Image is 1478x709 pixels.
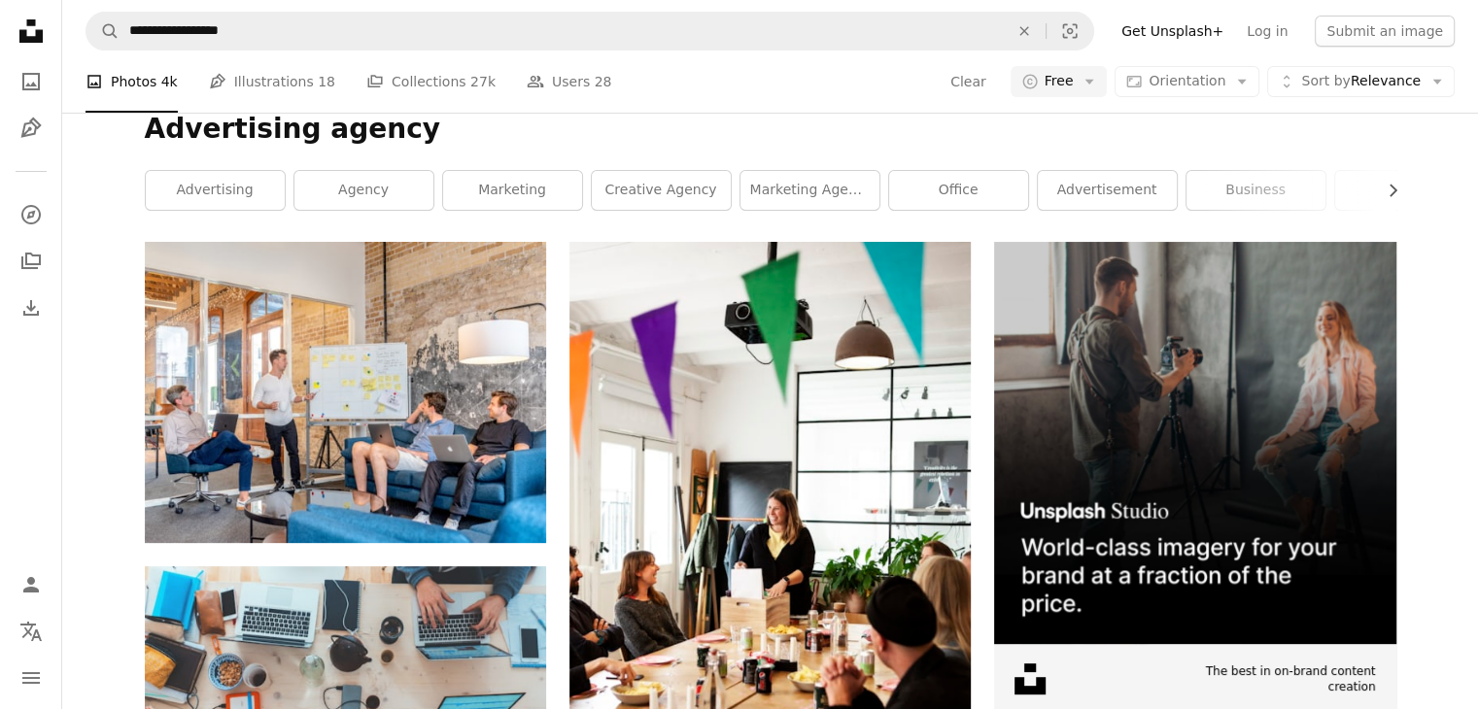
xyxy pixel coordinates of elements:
span: Relevance [1301,72,1421,91]
a: people sitting down near table with assorted laptop computers [145,691,546,708]
a: person [1335,171,1474,210]
span: 18 [318,71,335,92]
a: Home — Unsplash [12,12,51,54]
button: Submit an image [1315,16,1455,47]
a: people in sitting in front of rectangular wooden table [569,534,971,552]
a: marketing agency [740,171,879,210]
button: Visual search [1047,13,1093,50]
img: file-1631678316303-ed18b8b5cb9cimage [1014,663,1046,694]
img: file-1715651741414-859baba4300dimage [994,242,1395,643]
img: three men sitting while using laptops and watching man beside whiteboard [145,242,546,543]
span: Orientation [1149,73,1225,88]
a: Log in / Sign up [12,565,51,604]
button: Sort byRelevance [1267,66,1455,97]
a: Log in [1235,16,1299,47]
a: business [1186,171,1325,210]
a: Get Unsplash+ [1110,16,1235,47]
form: Find visuals sitewide [86,12,1094,51]
h1: Advertising agency [145,112,1396,147]
button: Clear [1003,13,1046,50]
button: Free [1011,66,1108,97]
a: advertisement [1038,171,1177,210]
button: Clear [949,66,987,97]
button: Menu [12,658,51,697]
button: Search Unsplash [86,13,120,50]
a: office [889,171,1028,210]
span: Sort by [1301,73,1350,88]
span: Free [1045,72,1074,91]
a: three men sitting while using laptops and watching man beside whiteboard [145,384,546,401]
a: Collections 27k [366,51,496,113]
a: Users 28 [527,51,612,113]
a: creative agency [592,171,731,210]
a: Illustrations 18 [209,51,335,113]
button: Orientation [1115,66,1259,97]
span: 27k [470,71,496,92]
a: agency [294,171,433,210]
a: advertising [146,171,285,210]
a: Illustrations [12,109,51,148]
a: Photos [12,62,51,101]
button: Language [12,612,51,651]
span: The best in on-brand content creation [1154,663,1375,696]
span: 28 [595,71,612,92]
a: Explore [12,195,51,234]
button: scroll list to the right [1375,171,1396,210]
a: Download History [12,288,51,327]
a: Collections [12,242,51,281]
a: marketing [443,171,582,210]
